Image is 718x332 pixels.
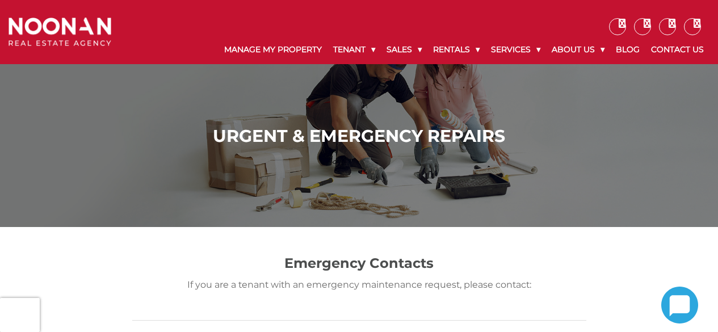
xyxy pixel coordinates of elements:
[219,35,327,64] a: Manage My Property
[645,35,709,64] a: Contact Us
[327,35,381,64] a: Tenant
[381,35,427,64] a: Sales
[161,278,558,292] p: If you are a tenant with an emergency maintenance request, please contact:
[546,35,610,64] a: About Us
[610,35,645,64] a: Blog
[427,35,485,64] a: Rentals
[161,255,558,272] h2: Emergency Contacts
[485,35,546,64] a: Services
[11,126,707,146] h1: Urgent & Emergency Repairs
[9,18,111,46] img: Noonan Real Estate Agency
